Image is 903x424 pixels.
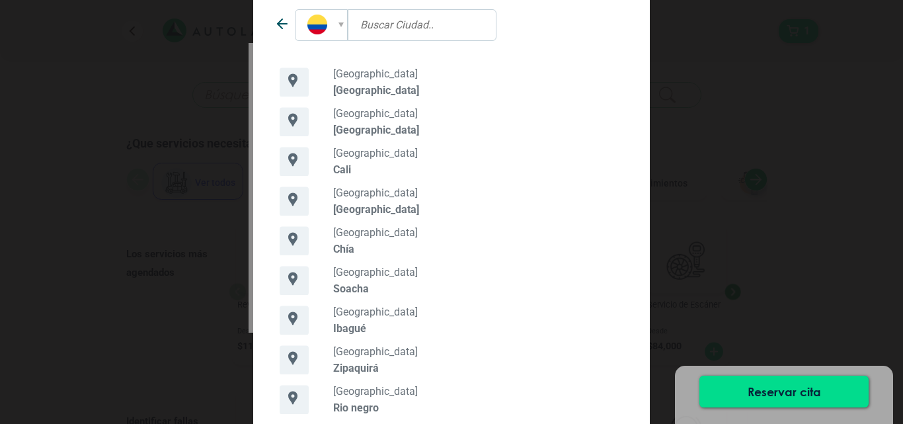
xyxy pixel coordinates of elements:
[333,362,623,374] p: Zipaquirá
[333,163,623,176] p: Cali
[333,226,623,239] p: [GEOGRAPHIC_DATA]
[348,9,496,41] input: Buscar Ciudad..
[333,243,623,255] p: Chía
[333,203,623,216] p: [GEOGRAPHIC_DATA]
[333,322,623,335] p: Ibagué
[333,266,623,278] p: [GEOGRAPHIC_DATA]
[699,376,869,407] button: Reservar cita
[295,9,347,41] div: Flag of COLOMBIA
[333,187,623,199] p: [GEOGRAPHIC_DATA]
[333,345,623,358] p: [GEOGRAPHIC_DATA]
[333,147,623,159] p: [GEOGRAPHIC_DATA]
[333,385,623,398] p: [GEOGRAPHIC_DATA]
[333,306,623,318] p: [GEOGRAPHIC_DATA]
[333,84,623,97] p: [GEOGRAPHIC_DATA]
[333,282,623,295] p: Soacha
[307,15,327,34] img: Flag of COLOMBIA
[333,402,623,414] p: Rio negro
[333,124,623,136] p: [GEOGRAPHIC_DATA]
[333,67,623,80] p: [GEOGRAPHIC_DATA]
[333,107,623,120] p: [GEOGRAPHIC_DATA]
